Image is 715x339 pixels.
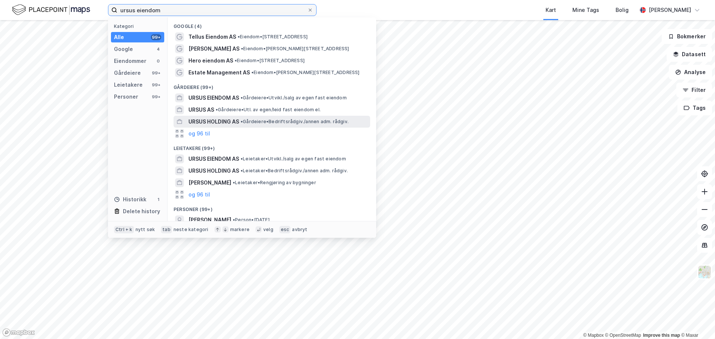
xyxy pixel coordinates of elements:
[251,70,360,76] span: Eiendom • [PERSON_NAME][STREET_ADDRESS]
[233,180,316,186] span: Leietaker • Rengjøring av bygninger
[188,105,214,114] span: URSUS AS
[114,33,124,42] div: Alle
[238,34,240,39] span: •
[605,333,641,338] a: OpenStreetMap
[114,23,164,29] div: Kategori
[643,333,680,338] a: Improve this map
[216,107,321,113] span: Gårdeiere • Utl. av egen/leid fast eiendom el.
[235,58,305,64] span: Eiendom • [STREET_ADDRESS]
[168,140,376,153] div: Leietakere (99+)
[2,328,35,337] a: Mapbox homepage
[241,95,243,100] span: •
[292,227,307,233] div: avbryt
[136,227,155,233] div: nytt søk
[676,83,712,97] button: Filter
[667,47,712,62] button: Datasett
[188,166,239,175] span: URSUS HOLDING AS
[188,44,239,53] span: [PERSON_NAME] AS
[216,107,218,112] span: •
[155,196,161,202] div: 1
[241,46,349,52] span: Eiendom • [PERSON_NAME][STREET_ADDRESS]
[117,4,307,16] input: Søk på adresse, matrikkel, gårdeiere, leietakere eller personer
[161,226,172,233] div: tab
[233,217,235,223] span: •
[151,34,161,40] div: 99+
[235,58,237,63] span: •
[151,94,161,100] div: 99+
[662,29,712,44] button: Bokmerker
[114,68,141,77] div: Gårdeiere
[114,195,146,204] div: Historikk
[151,82,161,88] div: 99+
[238,34,308,40] span: Eiendom • [STREET_ADDRESS]
[583,333,604,338] a: Mapbox
[168,201,376,214] div: Personer (99+)
[188,178,231,187] span: [PERSON_NAME]
[174,227,209,233] div: neste kategori
[241,119,349,125] span: Gårdeiere • Bedriftsrådgiv./annen adm. rådgiv.
[114,45,133,54] div: Google
[114,80,143,89] div: Leietakere
[251,70,254,75] span: •
[546,6,556,15] div: Kart
[123,207,160,216] div: Delete history
[241,156,243,161] span: •
[677,100,712,115] button: Tags
[188,93,239,102] span: URSUS EIENDOM AS
[241,168,243,173] span: •
[114,57,146,65] div: Eiendommer
[279,226,291,233] div: esc
[616,6,629,15] div: Bolig
[649,6,691,15] div: [PERSON_NAME]
[151,70,161,76] div: 99+
[188,68,250,77] span: Estate Management AS
[572,6,599,15] div: Mine Tags
[12,3,90,16] img: logo.f888ab2527a4732fd821a326f86c7f29.svg
[188,190,210,199] button: og 96 til
[188,117,239,126] span: URSUS HOLDING AS
[241,168,348,174] span: Leietaker • Bedriftsrådgiv./annen adm. rådgiv.
[114,226,134,233] div: Ctrl + k
[230,227,250,233] div: markere
[669,65,712,80] button: Analyse
[678,303,715,339] iframe: Chat Widget
[155,46,161,52] div: 4
[188,56,233,65] span: Hero eiendom AS
[188,215,231,224] span: [PERSON_NAME]
[697,265,712,279] img: Z
[241,119,243,124] span: •
[168,17,376,31] div: Google (4)
[263,227,273,233] div: velg
[188,154,239,163] span: URSUS EIENDOM AS
[188,32,236,41] span: Tellus Eiendom AS
[168,79,376,92] div: Gårdeiere (99+)
[114,92,138,101] div: Personer
[241,95,347,101] span: Gårdeiere • Utvikl./salg av egen fast eiendom
[241,46,243,51] span: •
[233,217,270,223] span: Person • [DATE]
[155,58,161,64] div: 0
[188,129,210,138] button: og 96 til
[241,156,346,162] span: Leietaker • Utvikl./salg av egen fast eiendom
[233,180,235,185] span: •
